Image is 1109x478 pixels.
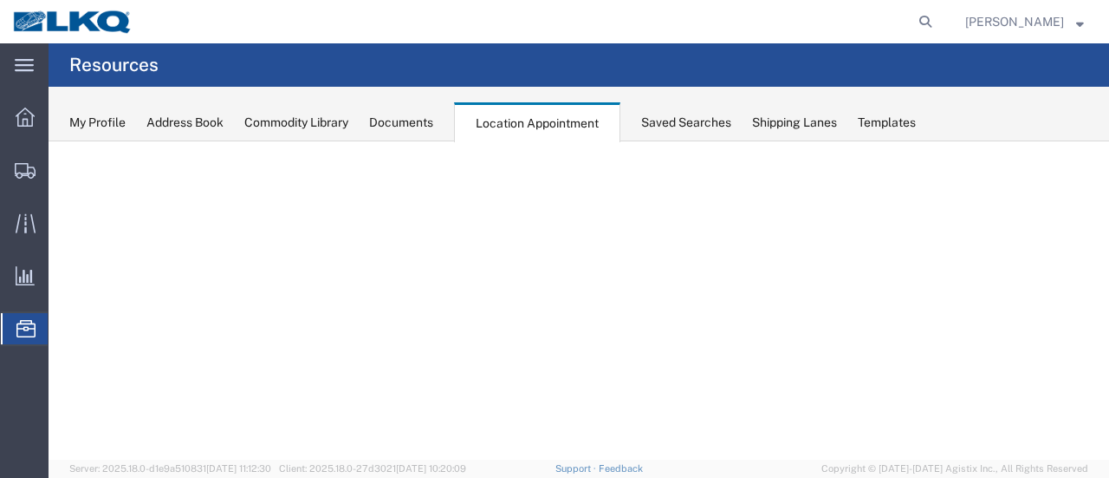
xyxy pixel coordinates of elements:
span: [DATE] 11:12:30 [206,463,271,474]
button: [PERSON_NAME] [964,11,1085,32]
img: logo [12,9,133,35]
span: Client: 2025.18.0-27d3021 [279,463,466,474]
span: Server: 2025.18.0-d1e9a510831 [69,463,271,474]
iframe: FS Legacy Container [49,141,1109,460]
h4: Resources [69,43,159,87]
div: Shipping Lanes [752,114,837,132]
div: Location Appointment [454,102,620,142]
div: My Profile [69,114,126,132]
span: Sopha Sam [965,12,1064,31]
a: Support [555,463,599,474]
div: Templates [858,114,916,132]
span: Copyright © [DATE]-[DATE] Agistix Inc., All Rights Reserved [821,462,1088,476]
span: [DATE] 10:20:09 [396,463,466,474]
div: Address Book [146,114,224,132]
div: Documents [369,114,433,132]
div: Commodity Library [244,114,348,132]
div: Saved Searches [641,114,731,132]
a: Feedback [599,463,643,474]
